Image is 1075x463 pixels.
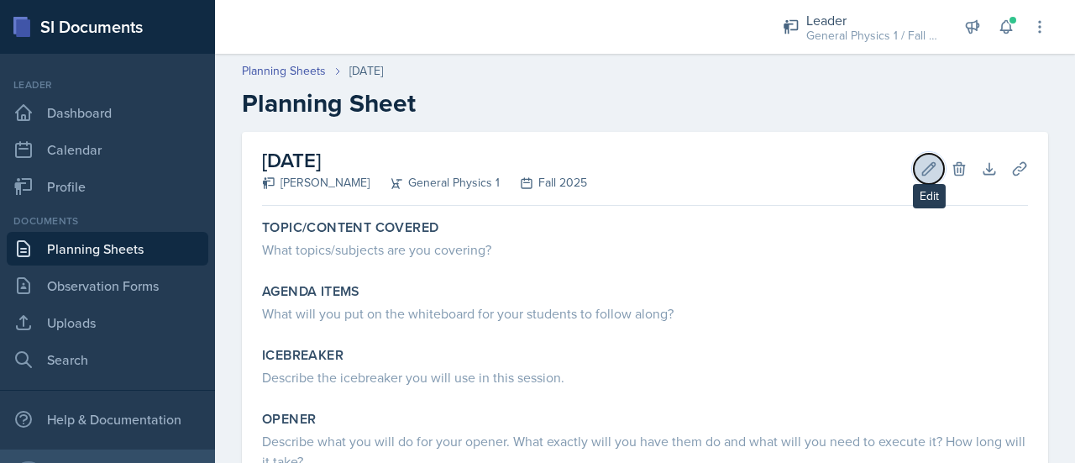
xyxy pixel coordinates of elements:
[7,77,208,92] div: Leader
[370,174,500,192] div: General Physics 1
[7,269,208,303] a: Observation Forms
[7,213,208,229] div: Documents
[7,343,208,376] a: Search
[262,174,370,192] div: [PERSON_NAME]
[349,62,383,80] div: [DATE]
[806,10,941,30] div: Leader
[262,219,438,236] label: Topic/Content Covered
[262,347,343,364] label: Icebreaker
[262,411,316,428] label: Opener
[242,62,326,80] a: Planning Sheets
[7,133,208,166] a: Calendar
[262,145,587,176] h2: [DATE]
[262,239,1028,260] div: What topics/subjects are you covering?
[7,232,208,266] a: Planning Sheets
[242,88,1048,118] h2: Planning Sheet
[262,367,1028,387] div: Describe the icebreaker you will use in this session.
[262,303,1028,324] div: What will you put on the whiteboard for your students to follow along?
[806,27,941,45] div: General Physics 1 / Fall 2025
[262,283,360,300] label: Agenda items
[7,402,208,436] div: Help & Documentation
[914,154,944,184] button: Edit
[500,174,587,192] div: Fall 2025
[7,96,208,129] a: Dashboard
[7,306,208,339] a: Uploads
[7,170,208,203] a: Profile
